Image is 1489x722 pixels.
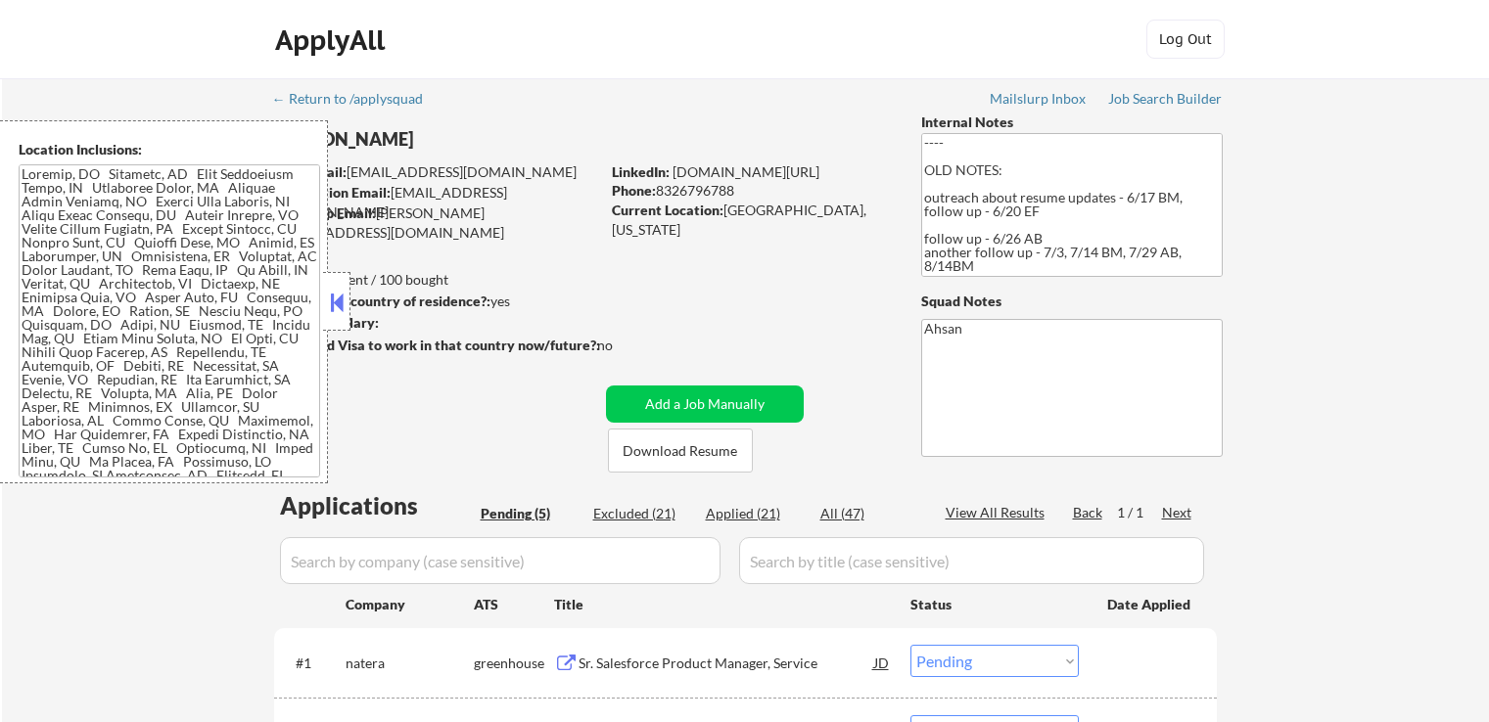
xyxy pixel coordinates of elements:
div: Sr. Salesforce Product Manager, Service [579,654,874,673]
div: Internal Notes [921,113,1223,132]
strong: Current Location: [612,202,723,218]
strong: Can work in country of residence?: [273,293,490,309]
div: Applied (21) [706,504,804,523]
strong: Phone: [612,182,656,199]
strong: Will need Visa to work in that country now/future?: [274,337,600,353]
div: [EMAIL_ADDRESS][DOMAIN_NAME] [275,162,599,182]
div: JD [872,645,892,680]
a: ← Return to /applysquad [272,91,442,111]
div: Date Applied [1107,595,1193,614]
a: [DOMAIN_NAME][URL] [673,163,819,180]
div: Pending (5) [481,504,579,523]
div: Applications [280,494,474,518]
div: [EMAIL_ADDRESS][DOMAIN_NAME] [275,183,599,221]
div: Back [1073,503,1104,522]
div: Status [910,586,1079,621]
div: Title [554,595,892,614]
div: Mailslurp Inbox [990,92,1088,106]
button: Download Resume [608,429,753,473]
div: greenhouse [474,654,554,673]
div: #1 [296,654,330,673]
button: Log Out [1146,20,1225,59]
div: ← Return to /applysquad [272,92,442,106]
button: Add a Job Manually [606,385,804,423]
strong: LinkedIn: [612,163,670,180]
div: yes [273,292,593,311]
div: Squad Notes [921,292,1223,311]
a: Job Search Builder [1108,91,1223,111]
div: Location Inclusions: [19,140,320,159]
div: Company [346,595,474,614]
div: [PERSON_NAME] [274,127,676,152]
div: ApplyAll [275,23,391,57]
div: Next [1162,503,1193,522]
div: no [597,336,653,355]
a: Mailslurp Inbox [990,91,1088,111]
div: 1 / 1 [1117,503,1162,522]
div: [GEOGRAPHIC_DATA], [US_STATE] [612,201,889,239]
input: Search by company (case sensitive) [280,537,721,584]
div: All (47) [820,504,918,523]
div: Job Search Builder [1108,92,1223,106]
div: 8326796788 [612,181,889,201]
input: Search by title (case sensitive) [739,537,1204,584]
div: natera [346,654,474,673]
div: View All Results [946,503,1050,522]
div: 21 sent / 100 bought [273,270,599,290]
div: [PERSON_NAME][EMAIL_ADDRESS][DOMAIN_NAME] [274,203,599,242]
div: Excluded (21) [593,504,691,523]
div: ATS [474,595,554,614]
